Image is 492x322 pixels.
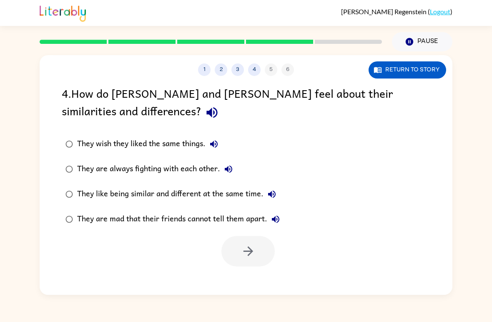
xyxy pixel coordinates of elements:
[392,32,452,51] button: Pause
[267,211,284,228] button: They are mad that their friends cannot tell them apart.
[220,161,237,177] button: They are always fighting with each other.
[231,63,244,76] button: 3
[369,61,446,79] button: Return to story
[62,84,430,123] div: 4 . How do [PERSON_NAME] and [PERSON_NAME] feel about their similarities and differences?
[77,161,237,177] div: They are always fighting with each other.
[215,63,227,76] button: 2
[198,63,211,76] button: 1
[264,186,280,203] button: They like being similar and different at the same time.
[206,136,222,152] button: They wish they liked the same things.
[248,63,261,76] button: 4
[40,3,86,22] img: Literably
[341,8,428,15] span: [PERSON_NAME] Regenstein
[341,8,452,15] div: ( )
[77,186,280,203] div: They like being similar and different at the same time.
[77,211,284,228] div: They are mad that their friends cannot tell them apart.
[77,136,222,152] div: They wish they liked the same things.
[430,8,450,15] a: Logout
